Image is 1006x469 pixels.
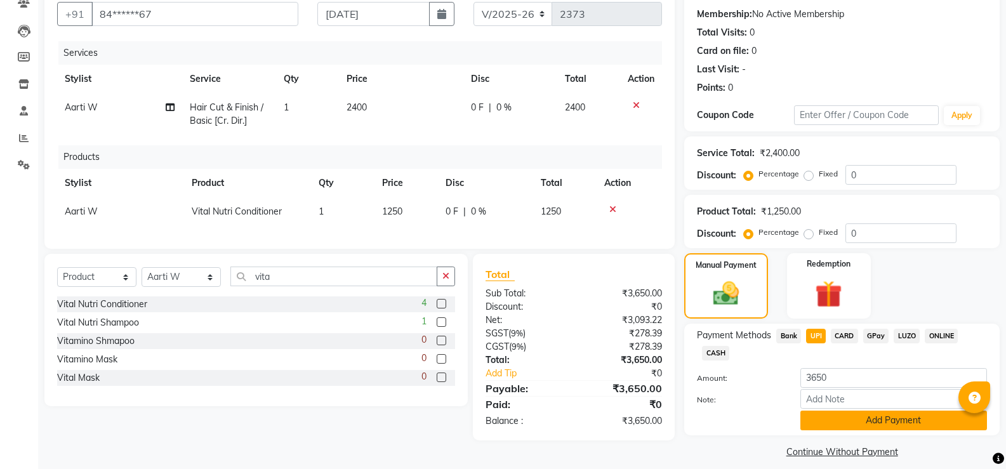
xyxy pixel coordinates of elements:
[57,353,117,366] div: Vitamino Mask
[574,381,672,396] div: ₹3,650.00
[557,65,620,93] th: Total
[750,26,755,39] div: 0
[58,145,672,169] div: Products
[697,8,987,21] div: No Active Membership
[57,65,182,93] th: Stylist
[696,260,757,271] label: Manual Payment
[807,258,850,270] label: Redemption
[806,329,826,343] span: UPI
[65,206,98,217] span: Aarti W
[574,300,672,314] div: ₹0
[697,329,771,342] span: Payment Methods
[697,169,736,182] div: Discount:
[728,81,733,95] div: 0
[476,287,574,300] div: Sub Total:
[421,296,427,310] span: 4
[57,2,93,26] button: +91
[284,102,289,113] span: 1
[574,340,672,353] div: ₹278.39
[776,329,801,343] span: Bank
[760,147,800,160] div: ₹2,400.00
[925,329,958,343] span: ONLINE
[57,371,100,385] div: Vital Mask
[697,147,755,160] div: Service Total:
[182,65,276,93] th: Service
[751,44,757,58] div: 0
[486,327,508,339] span: SGST
[476,300,574,314] div: Discount:
[421,352,427,365] span: 0
[758,227,799,238] label: Percentage
[697,109,793,122] div: Coupon Code
[702,346,729,360] span: CASH
[807,277,850,311] img: _gift.svg
[687,394,790,406] label: Note:
[438,169,533,197] th: Disc
[339,65,464,93] th: Price
[184,169,311,197] th: Product
[476,381,574,396] div: Payable:
[574,414,672,428] div: ₹3,650.00
[276,65,339,93] th: Qty
[476,314,574,327] div: Net:
[574,353,672,367] div: ₹3,650.00
[574,327,672,340] div: ₹278.39
[319,206,324,217] span: 1
[65,102,98,113] span: Aarti W
[800,411,987,430] button: Add Payment
[374,169,438,197] th: Price
[192,206,282,217] span: Vital Nutri Conditioner
[421,315,427,328] span: 1
[574,397,672,412] div: ₹0
[476,397,574,412] div: Paid:
[421,333,427,347] span: 0
[190,102,263,126] span: Hair Cut & Finish / Basic [Cr. Dir.]
[863,329,889,343] span: GPay
[697,63,739,76] div: Last Visit:
[463,205,466,218] span: |
[511,328,523,338] span: 9%
[486,268,515,281] span: Total
[57,316,139,329] div: Vital Nutri Shampoo
[471,101,484,114] span: 0 F
[697,81,725,95] div: Points:
[574,314,672,327] div: ₹3,093.22
[463,65,557,93] th: Disc
[347,102,367,113] span: 2400
[687,446,997,459] a: Continue Without Payment
[476,340,574,353] div: ( )
[574,287,672,300] div: ₹3,650.00
[230,267,437,286] input: Search or Scan
[496,101,512,114] span: 0 %
[476,367,590,380] a: Add Tip
[311,169,374,197] th: Qty
[57,334,135,348] div: Vitamino Shmapoo
[512,341,524,352] span: 9%
[742,63,746,76] div: -
[58,41,672,65] div: Services
[697,44,749,58] div: Card on file:
[57,298,147,311] div: Vital Nutri Conditioner
[819,227,838,238] label: Fixed
[794,105,939,125] input: Enter Offer / Coupon Code
[758,168,799,180] label: Percentage
[819,168,838,180] label: Fixed
[471,205,486,218] span: 0 %
[382,206,402,217] span: 1250
[697,227,736,241] div: Discount:
[476,414,574,428] div: Balance :
[91,2,298,26] input: Search by Name/Mobile/Email/Code
[944,106,980,125] button: Apply
[541,206,561,217] span: 1250
[687,373,790,384] label: Amount:
[620,65,662,93] th: Action
[831,329,858,343] span: CARD
[476,327,574,340] div: ( )
[476,353,574,367] div: Total:
[446,205,458,218] span: 0 F
[697,205,756,218] div: Product Total:
[565,102,585,113] span: 2400
[761,205,801,218] div: ₹1,250.00
[597,169,662,197] th: Action
[486,341,509,352] span: CGST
